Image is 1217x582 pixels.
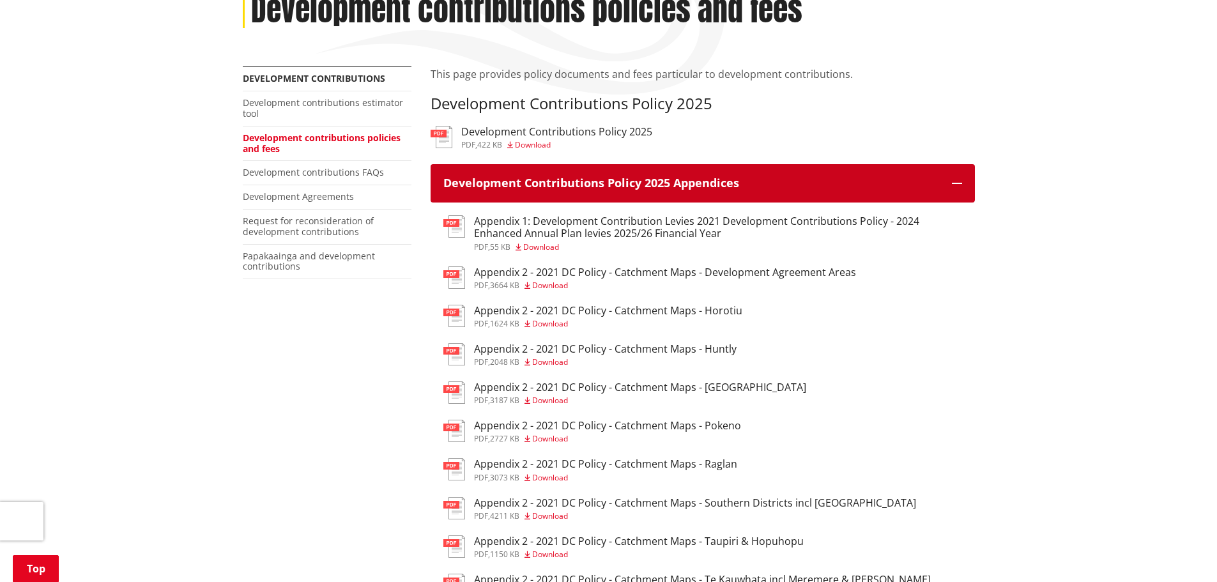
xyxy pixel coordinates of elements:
a: Request for reconsideration of development contributions [243,215,374,238]
h3: Appendix 2 - 2021 DC Policy - Catchment Maps - [GEOGRAPHIC_DATA] [474,381,806,394]
span: pdf [474,549,488,560]
span: pdf [474,472,488,483]
span: pdf [474,433,488,444]
a: Appendix 2 - 2021 DC Policy - Catchment Maps - Taupiri & Hopuhopu pdf,1150 KB Download [443,535,804,558]
a: Appendix 2 - 2021 DC Policy - Catchment Maps - Southern Districts incl [GEOGRAPHIC_DATA] pdf,4211... [443,497,916,520]
a: Top [13,555,59,582]
span: 2727 KB [490,433,519,444]
h3: Appendix 2 - 2021 DC Policy - Catchment Maps - Horotiu [474,305,742,317]
span: pdf [474,356,488,367]
a: Development Agreements [243,190,354,203]
span: pdf [474,280,488,291]
h3: Appendix 2 - 2021 DC Policy - Catchment Maps - Huntly [474,343,737,355]
span: Download [532,356,568,367]
p: This page provides policy documents and fees particular to development contributions. [431,66,975,82]
span: 2048 KB [490,356,519,367]
h3: Appendix 2 - 2021 DC Policy - Catchment Maps - Pokeno [474,420,741,432]
img: document-pdf.svg [443,215,465,238]
button: Development Contributions Policy 2025 Appendices [431,164,975,203]
a: Appendix 2 - 2021 DC Policy - Catchment Maps - Huntly pdf,2048 KB Download [443,343,737,366]
div: , [461,141,652,149]
img: document-pdf.svg [443,497,465,519]
span: pdf [474,241,488,252]
span: Download [532,395,568,406]
h3: Appendix 2 - 2021 DC Policy - Catchment Maps - Taupiri & Hopuhopu [474,535,804,548]
span: 3664 KB [490,280,519,291]
span: Download [532,549,568,560]
span: Download [532,510,568,521]
a: Papakaainga and development contributions [243,250,375,273]
iframe: Messenger Launcher [1158,528,1204,574]
div: , [474,320,742,328]
div: , [474,358,737,366]
span: 4211 KB [490,510,519,521]
span: Download [532,318,568,329]
span: 1150 KB [490,549,519,560]
span: Download [532,472,568,483]
div: , [474,243,962,251]
a: Development contributions estimator tool [243,96,403,119]
img: document-pdf.svg [443,458,465,480]
a: Development contributions [243,72,385,84]
a: Appendix 2 - 2021 DC Policy - Catchment Maps - Raglan pdf,3073 KB Download [443,458,737,481]
a: Development contributions FAQs [243,166,384,178]
div: , [474,282,856,289]
img: document-pdf.svg [443,535,465,558]
h3: Development Contributions Policy 2025 Appendices [443,177,939,190]
h3: Appendix 2 - 2021 DC Policy - Catchment Maps - Southern Districts incl [GEOGRAPHIC_DATA] [474,497,916,509]
h3: Appendix 1: Development Contribution Levies 2021 Development Contributions Policy - 2024 Enhanced... [474,215,962,240]
h3: Development Contributions Policy 2025 [461,126,652,138]
span: pdf [461,139,475,150]
img: document-pdf.svg [431,126,452,148]
span: Download [532,280,568,291]
div: , [474,512,916,520]
span: 3073 KB [490,472,519,483]
a: Appendix 2 - 2021 DC Policy - Catchment Maps - Pokeno pdf,2727 KB Download [443,420,741,443]
a: Appendix 1: Development Contribution Levies 2021 Development Contributions Policy - 2024 Enhanced... [443,215,962,250]
h3: Appendix 2 - 2021 DC Policy - Catchment Maps - Raglan [474,458,737,470]
div: , [474,551,804,558]
img: document-pdf.svg [443,381,465,404]
a: Development Contributions Policy 2025 pdf,422 KB Download [431,126,652,149]
h3: Development Contributions Policy 2025 [431,95,975,113]
div: , [474,435,741,443]
img: document-pdf.svg [443,343,465,365]
img: document-pdf.svg [443,305,465,327]
span: pdf [474,318,488,329]
img: document-pdf.svg [443,266,465,289]
div: , [474,474,737,482]
span: 3187 KB [490,395,519,406]
img: document-pdf.svg [443,420,465,442]
span: Download [515,139,551,150]
span: 422 KB [477,139,502,150]
span: 1624 KB [490,318,519,329]
span: 55 KB [490,241,510,252]
div: , [474,397,806,404]
h3: Appendix 2 - 2021 DC Policy - Catchment Maps - Development Agreement Areas [474,266,856,279]
span: pdf [474,395,488,406]
span: Download [523,241,559,252]
a: Appendix 2 - 2021 DC Policy - Catchment Maps - [GEOGRAPHIC_DATA] pdf,3187 KB Download [443,381,806,404]
a: Appendix 2 - 2021 DC Policy - Catchment Maps - Development Agreement Areas pdf,3664 KB Download [443,266,856,289]
a: Development contributions policies and fees [243,132,401,155]
span: Download [532,433,568,444]
span: pdf [474,510,488,521]
a: Appendix 2 - 2021 DC Policy - Catchment Maps - Horotiu pdf,1624 KB Download [443,305,742,328]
